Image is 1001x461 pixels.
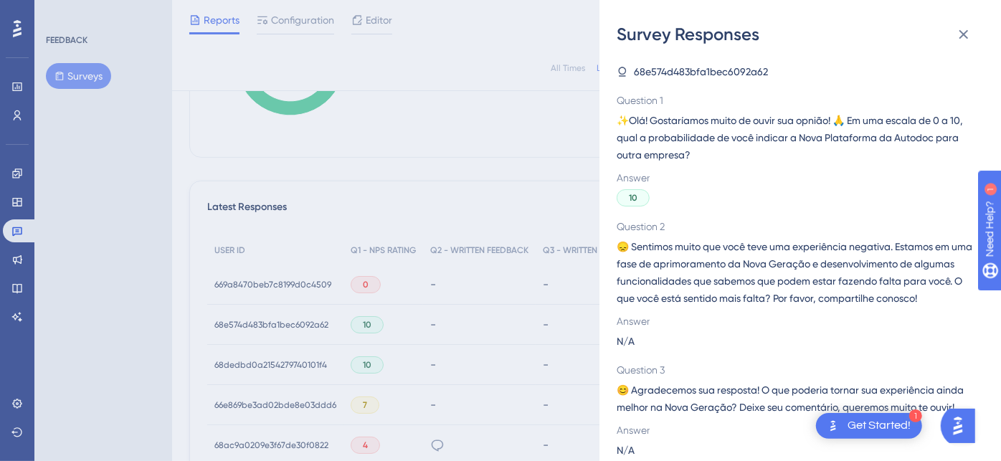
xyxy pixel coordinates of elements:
[617,381,972,416] span: 😊 Agradecemos sua resposta! O que poderia tornar sua experiência ainda melhor na Nova Geração? De...
[617,442,635,459] span: N/A
[617,92,972,109] span: Question 1
[100,7,104,19] div: 1
[617,361,972,379] span: Question 3
[816,413,922,439] div: Open Get Started! checklist, remaining modules: 1
[617,313,972,330] span: Answer
[617,218,972,235] span: Question 2
[34,4,90,21] span: Need Help?
[825,417,842,434] img: launcher-image-alternative-text
[941,404,984,447] iframe: UserGuiding AI Assistant Launcher
[617,333,635,350] span: N/A
[629,192,637,204] span: 10
[617,23,984,46] div: Survey Responses
[634,63,768,80] span: 68e574d483bfa1bec6092a62
[617,169,972,186] span: Answer
[617,422,972,439] span: Answer
[617,112,972,163] span: ✨Olá! Gostaríamos muito de ouvir sua opnião! 🙏 Em uma escala de 0 a 10, qual a probabilidade de v...
[617,238,972,307] span: 😞 Sentimos muito que você teve uma experiência negativa. Estamos em uma fase de aprimoramento da ...
[848,418,911,434] div: Get Started!
[909,409,922,422] div: 1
